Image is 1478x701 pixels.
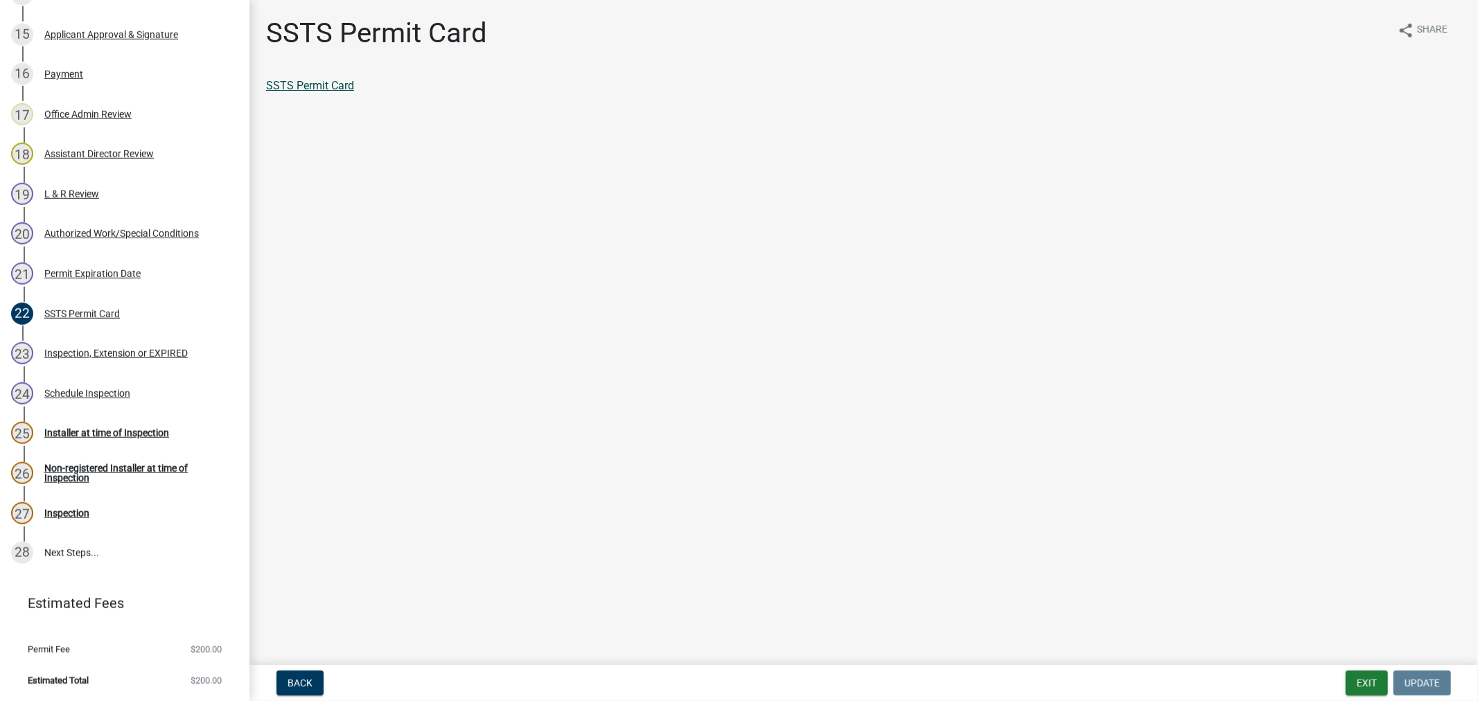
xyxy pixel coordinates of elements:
[191,645,222,654] span: $200.00
[266,17,487,50] h1: SSTS Permit Card
[44,269,141,278] div: Permit Expiration Date
[28,645,70,654] span: Permit Fee
[44,348,188,358] div: Inspection, Extension or EXPIRED
[11,589,227,617] a: Estimated Fees
[1405,677,1440,689] span: Update
[44,149,154,159] div: Assistant Director Review
[44,229,199,238] div: Authorized Work/Special Conditions
[11,342,33,364] div: 23
[44,69,83,79] div: Payment
[11,462,33,484] div: 26
[44,189,99,199] div: L & R Review
[11,183,33,205] div: 19
[11,24,33,46] div: 15
[266,79,354,92] a: SSTS Permit Card
[288,677,313,689] span: Back
[11,542,33,564] div: 28
[276,671,324,695] button: Back
[11,303,33,325] div: 22
[1398,22,1414,39] i: share
[11,63,33,85] div: 16
[44,109,132,119] div: Office Admin Review
[11,103,33,125] div: 17
[44,389,130,398] div: Schedule Inspection
[11,143,33,165] div: 18
[11,222,33,245] div: 20
[11,263,33,285] div: 21
[191,676,222,685] span: $200.00
[44,30,178,39] div: Applicant Approval & Signature
[11,422,33,444] div: 25
[44,309,120,319] div: SSTS Permit Card
[44,463,227,483] div: Non-registered Installer at time of Inspection
[1393,671,1451,695] button: Update
[44,508,89,518] div: Inspection
[44,428,169,438] div: Installer at time of Inspection
[1387,17,1459,44] button: shareShare
[11,502,33,524] div: 27
[1417,22,1448,39] span: Share
[11,382,33,405] div: 24
[28,676,89,685] span: Estimated Total
[1346,671,1388,695] button: Exit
